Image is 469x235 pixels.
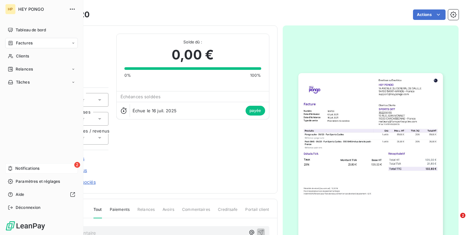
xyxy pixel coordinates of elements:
a: Relances [5,64,78,74]
span: Paramètres et réglages [16,179,60,184]
span: payée [246,106,265,116]
a: Tableau de bord [5,25,78,35]
span: Factures [16,40,33,46]
span: Échéances soldées [121,94,161,99]
a: Aide [5,189,78,200]
span: 2 [460,213,465,218]
span: Notifications [15,165,39,171]
iframe: Intercom live chat [447,213,462,228]
span: 2 [74,162,80,168]
span: Creditsafe [218,207,238,218]
span: Relances [137,207,155,218]
span: Tableau de bord [16,27,46,33]
span: Relances [16,66,33,72]
span: Déconnexion [16,205,41,211]
span: Paiements [110,207,130,218]
button: Actions [413,9,446,20]
a: Tâches [5,77,78,87]
span: Tout [93,207,102,218]
span: 100% [250,72,261,78]
span: 0,00 € [172,45,214,65]
span: Solde dû : [124,39,261,45]
a: Paramètres et réglages [5,176,78,187]
span: Aide [16,192,24,197]
a: Factures [5,38,78,48]
div: HP [5,4,16,14]
img: Logo LeanPay [5,221,46,231]
span: HEY PONGO [18,7,65,12]
span: Commentaires [182,207,210,218]
a: Clients [5,51,78,61]
span: Tâches [16,79,30,85]
span: Portail client [245,207,269,218]
span: Clients [16,53,29,59]
span: 0% [124,72,131,78]
span: Échue le 16 juil. 2025 [133,108,177,113]
span: Avoirs [163,207,174,218]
